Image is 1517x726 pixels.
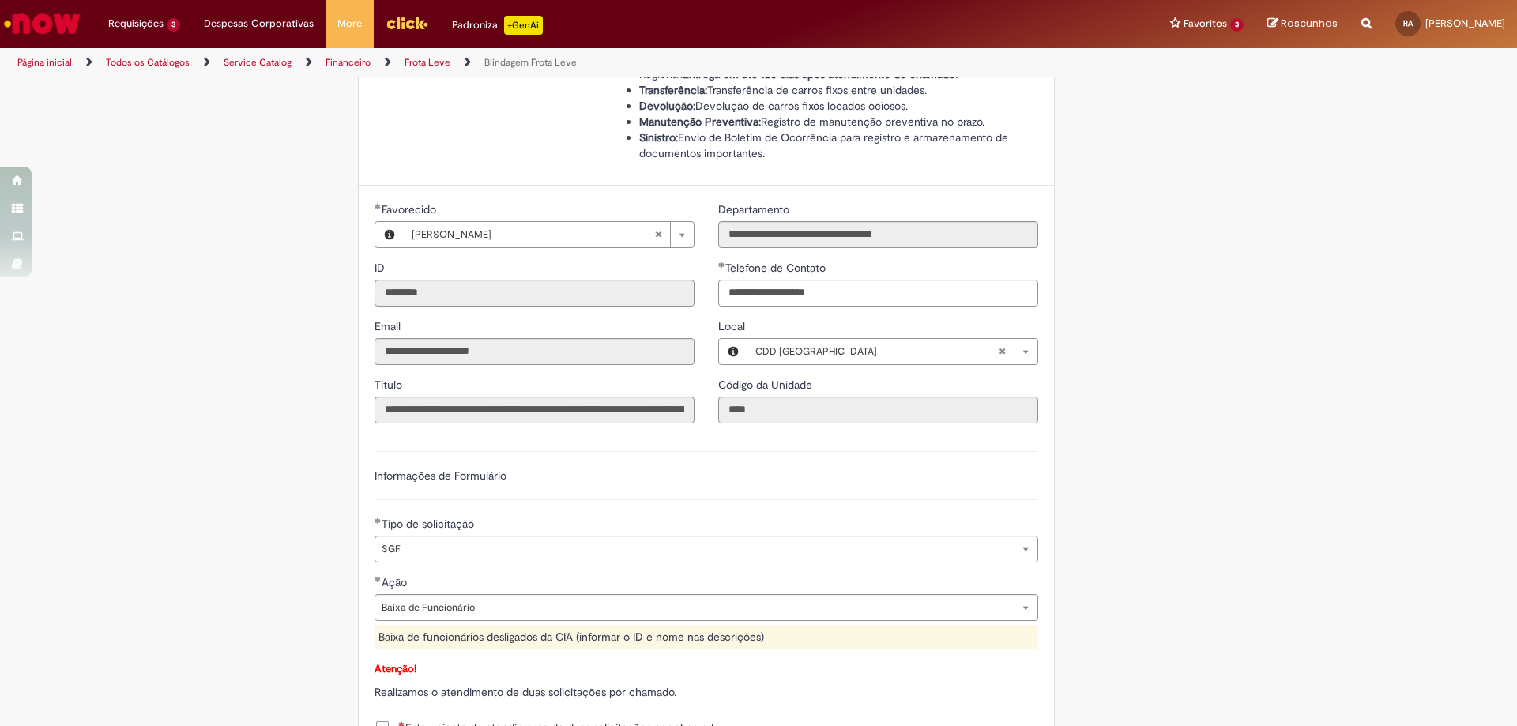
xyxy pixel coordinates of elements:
span: Rascunhos [1281,16,1338,31]
a: Blindagem Frota Leve [484,56,577,69]
label: Somente leitura - ID [375,260,388,276]
a: Frota Leve [405,56,450,69]
a: CDD [GEOGRAPHIC_DATA]Limpar campo Local [747,339,1037,364]
span: Somente leitura - Departamento [718,202,792,216]
strong: Transferência: [639,83,707,97]
label: Somente leitura - Código da Unidade [718,377,815,393]
ul: Trilhas de página [12,48,999,77]
abbr: Limpar campo Local [990,339,1014,364]
a: Todos os Catálogos [106,56,190,69]
span: CDD [GEOGRAPHIC_DATA] [755,339,998,364]
a: Financeiro [326,56,371,69]
label: Somente leitura - Departamento [718,201,792,217]
strong: Sinistro: [639,130,678,145]
a: [PERSON_NAME]Limpar campo Favorecido [404,222,694,247]
span: RA [1403,18,1413,28]
li: Envio de Boletim de Ocorrência para registro e armazenamento de documentos importantes. [639,130,1026,161]
li: Registro de manutenção preventiva no prazo. [639,114,1026,130]
span: Somente leitura - Título [375,378,405,392]
input: Telefone de Contato [718,280,1038,307]
abbr: Limpar campo Favorecido [646,222,670,247]
span: Local [718,319,748,333]
label: Informações de Formulário [375,468,506,483]
label: Somente leitura - Email [375,318,404,334]
span: Baixa de Funcionário [382,595,1006,620]
span: Tipo de solicitação [382,517,477,531]
label: Somente leitura - Título [375,377,405,393]
input: Email [375,338,695,365]
input: Departamento [718,221,1038,248]
span: [PERSON_NAME] [412,222,654,247]
span: Obrigatório Preenchido [375,576,382,582]
div: Padroniza [452,16,543,35]
span: Ação [382,575,410,589]
a: Rascunhos [1267,17,1338,32]
span: SGF [382,536,1006,562]
li: Transferência de carros fixos entre unidades. [639,82,1026,98]
button: Favorecido, Visualizar este registro Raynara De Sousa Araujo [375,222,404,247]
p: Realizamos o atendimento de duas solicitações por chamado. [375,684,1038,700]
span: Necessários - Favorecido [382,202,439,216]
span: Somente leitura - ID [375,261,388,275]
span: Requisições [108,16,164,32]
span: Obrigatório Preenchido [718,261,725,268]
span: Favoritos [1184,16,1227,32]
a: Service Catalog [224,56,292,69]
button: Local, Visualizar este registro CDD Fortaleza [719,339,747,364]
span: Despesas Corporativas [204,16,314,32]
p: +GenAi [504,16,543,35]
strong: Entrega em até 120 dias após atendimento do chamado [683,67,955,81]
a: Página inicial [17,56,72,69]
span: [PERSON_NAME] [1425,17,1505,30]
strong: Manutenção Preventiva: [639,115,761,129]
span: 3 [1230,18,1244,32]
div: Baixa de funcionários desligados da CIA (informar o ID e nome nas descrições) [375,625,1038,649]
span: Telefone de Contato [725,261,829,275]
span: Somente leitura - Código da Unidade [718,378,815,392]
img: ServiceNow [2,8,83,39]
strong: Atenção! [375,662,416,675]
span: Obrigatório Preenchido [375,517,382,524]
span: Obrigatório Preenchido [375,203,382,209]
span: Somente leitura - Email [375,319,404,333]
span: More [337,16,362,32]
img: click_logo_yellow_360x200.png [386,11,428,35]
input: ID [375,280,695,307]
span: 3 [167,18,180,32]
li: Devolução de carros fixos locados ociosos. [639,98,1026,114]
strong: Devolução: [639,99,695,113]
input: Título [375,397,695,423]
input: Código da Unidade [718,397,1038,423]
